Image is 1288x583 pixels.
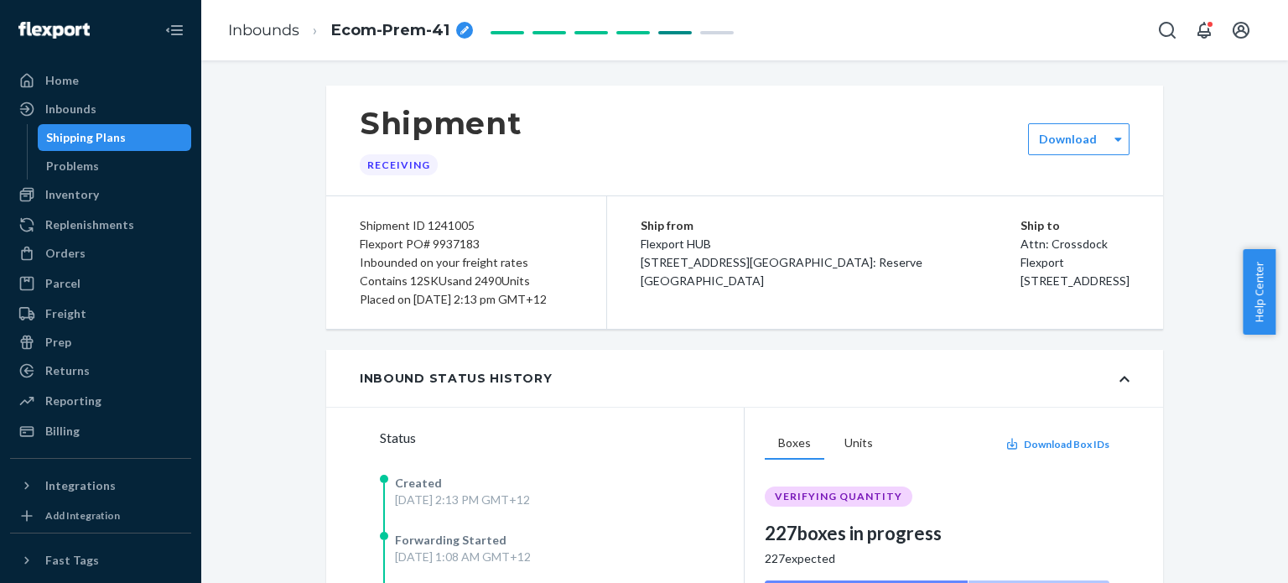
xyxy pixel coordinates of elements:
span: Created [395,476,442,490]
button: Fast Tags [10,547,191,574]
div: Fast Tags [45,552,99,569]
div: Parcel [45,275,80,292]
div: Receiving [360,154,438,175]
div: Shipment ID 1241005 [360,216,573,235]
a: Parcel [10,270,191,297]
div: Home [45,72,79,89]
div: Prep [45,334,71,351]
button: Boxes [765,428,824,460]
a: Inbounds [10,96,191,122]
h1: Shipment [360,106,522,141]
button: Units [831,428,886,460]
div: Integrations [45,477,116,494]
a: Add Integration [10,506,191,526]
p: Ship to [1021,216,1130,235]
div: Inbound Status History [360,370,552,387]
label: Download [1039,131,1097,148]
div: Billing [45,423,80,440]
a: Orders [10,240,191,267]
div: Returns [45,362,90,379]
a: Reporting [10,388,191,414]
span: VERIFYING QUANTITY [775,490,902,503]
a: Freight [10,300,191,327]
div: Reporting [45,393,101,409]
div: Replenishments [45,216,134,233]
div: Add Integration [45,508,120,523]
div: Orders [45,245,86,262]
a: Billing [10,418,191,445]
div: Contains 12 SKUs and 2490 Units [360,272,573,290]
a: Inventory [10,181,191,208]
a: Problems [38,153,192,180]
div: Freight [45,305,86,322]
div: Inbounded on your freight rates [360,253,573,272]
button: Download Box IDs [1005,437,1109,451]
button: Open Search Box [1150,13,1184,47]
div: Placed on [DATE] 2:13 pm GMT+12 [360,290,573,309]
p: Attn: Crossdock [1021,235,1130,253]
button: Help Center [1243,249,1275,335]
span: Flexport HUB [STREET_ADDRESS][GEOGRAPHIC_DATA]: Reserve [GEOGRAPHIC_DATA] [641,237,922,288]
div: Inbounds [45,101,96,117]
div: Inventory [45,186,99,203]
a: Shipping Plans [38,124,192,151]
div: 227 expected [765,550,1109,567]
ol: breadcrumbs [215,6,486,55]
div: [DATE] 1:08 AM GMT+12 [395,549,531,565]
div: [DATE] 2:13 PM GMT+12 [395,492,530,508]
div: 227 boxes in progress [765,520,1109,546]
button: Close Navigation [158,13,191,47]
img: Flexport logo [18,22,90,39]
span: [STREET_ADDRESS] [1021,273,1130,288]
div: Flexport PO# 9937183 [360,235,573,253]
p: Flexport [1021,253,1130,272]
div: Shipping Plans [46,129,126,146]
button: Open account menu [1224,13,1258,47]
a: Replenishments [10,211,191,238]
a: Inbounds [228,21,299,39]
div: Status [380,428,744,448]
span: Ecom-Prem-41 [331,20,449,42]
a: Home [10,67,191,94]
a: Prep [10,329,191,356]
p: Ship from [641,216,1021,235]
span: Forwarding Started [395,533,506,547]
a: Returns [10,357,191,384]
div: Problems [46,158,99,174]
button: Integrations [10,472,191,499]
button: Open notifications [1187,13,1221,47]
